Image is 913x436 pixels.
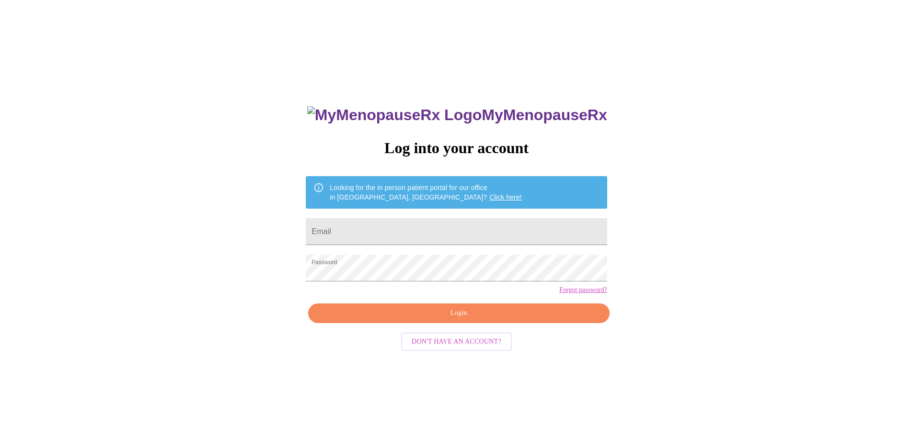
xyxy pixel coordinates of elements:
[307,106,607,124] h3: MyMenopauseRx
[330,179,522,206] div: Looking for the in person patient portal for our office in [GEOGRAPHIC_DATA], [GEOGRAPHIC_DATA]?
[412,336,501,348] span: Don't have an account?
[308,303,609,323] button: Login
[306,139,607,157] h3: Log into your account
[559,286,607,294] a: Forgot password?
[399,337,514,345] a: Don't have an account?
[401,333,512,351] button: Don't have an account?
[319,307,598,319] span: Login
[489,193,522,201] a: Click here!
[307,106,482,124] img: MyMenopauseRx Logo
